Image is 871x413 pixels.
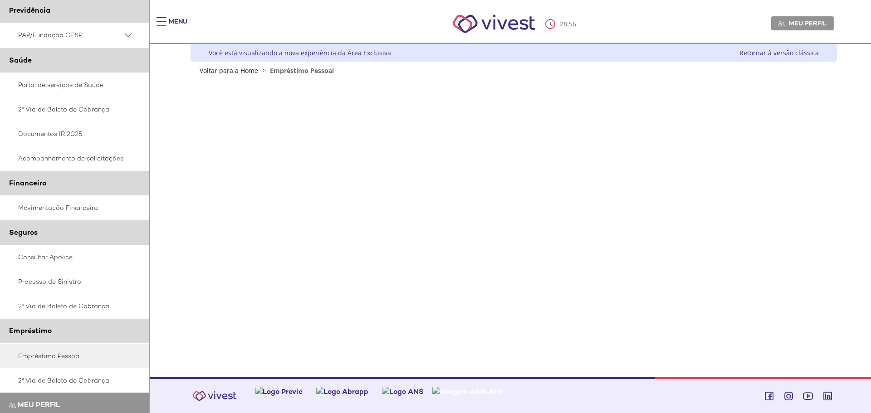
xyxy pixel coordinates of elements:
[316,387,368,396] img: Logo Abrapp
[569,19,576,28] span: 56
[209,49,391,57] div: Você está visualizando a nova experiência da Área Exclusiva
[270,66,334,75] span: Empréstimo Pessoal
[9,178,46,188] span: Financeiro
[739,49,819,57] a: Retornar à versão clássica
[169,17,187,35] div: Menu
[255,387,303,396] img: Logo Previc
[9,402,16,409] img: Meu perfil
[789,19,827,27] span: Meu perfil
[432,387,502,396] img: Imagem ANS-SIG
[9,55,32,65] span: Saúde
[778,20,785,27] img: Meu perfil
[18,29,122,41] span: PAP/Fundação CESP
[9,5,50,15] span: Previdência
[184,44,837,377] div: Vivest
[150,377,871,413] footer: Vivest
[18,400,60,409] span: Meu perfil
[545,19,578,29] div: :
[9,326,52,335] span: Empréstimo
[443,5,546,43] img: Vivest
[245,83,783,275] iframe: Iframe
[187,386,242,406] img: Vivest
[260,66,268,75] span: >
[382,387,424,396] img: Logo ANS
[771,16,834,30] a: Meu perfil
[245,83,783,277] section: <span lang="pt-BR" dir="ltr">Empréstimos - Phoenix Finne</span>
[9,228,38,237] span: Seguros
[560,19,567,28] span: 28
[200,66,258,75] a: Voltar para a Home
